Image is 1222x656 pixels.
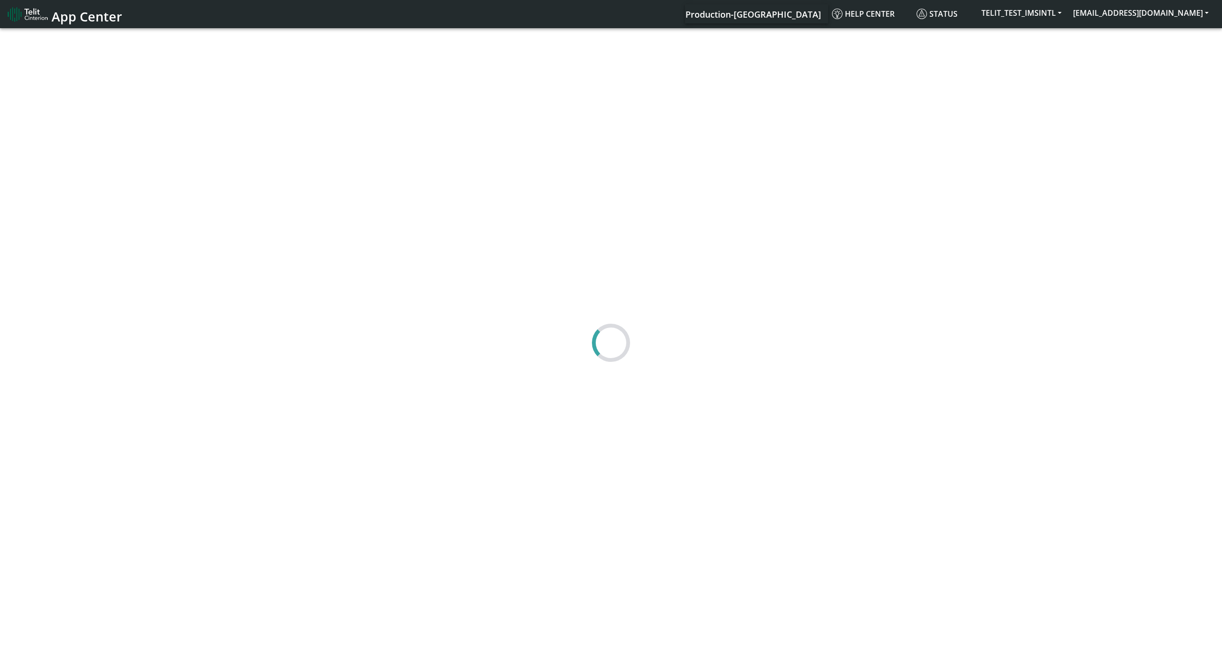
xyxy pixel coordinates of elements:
img: status.svg [916,9,927,19]
img: logo-telit-cinterion-gw-new.png [8,7,48,22]
button: [EMAIL_ADDRESS][DOMAIN_NAME] [1067,4,1214,21]
span: App Center [52,8,122,25]
button: TELIT_TEST_IMSINTL [976,4,1067,21]
a: Status [913,4,976,23]
span: Status [916,9,958,19]
span: Help center [832,9,895,19]
img: knowledge.svg [832,9,843,19]
a: App Center [8,4,121,24]
a: Your current platform instance [685,4,821,23]
span: Production-[GEOGRAPHIC_DATA] [685,9,821,20]
a: Help center [828,4,913,23]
